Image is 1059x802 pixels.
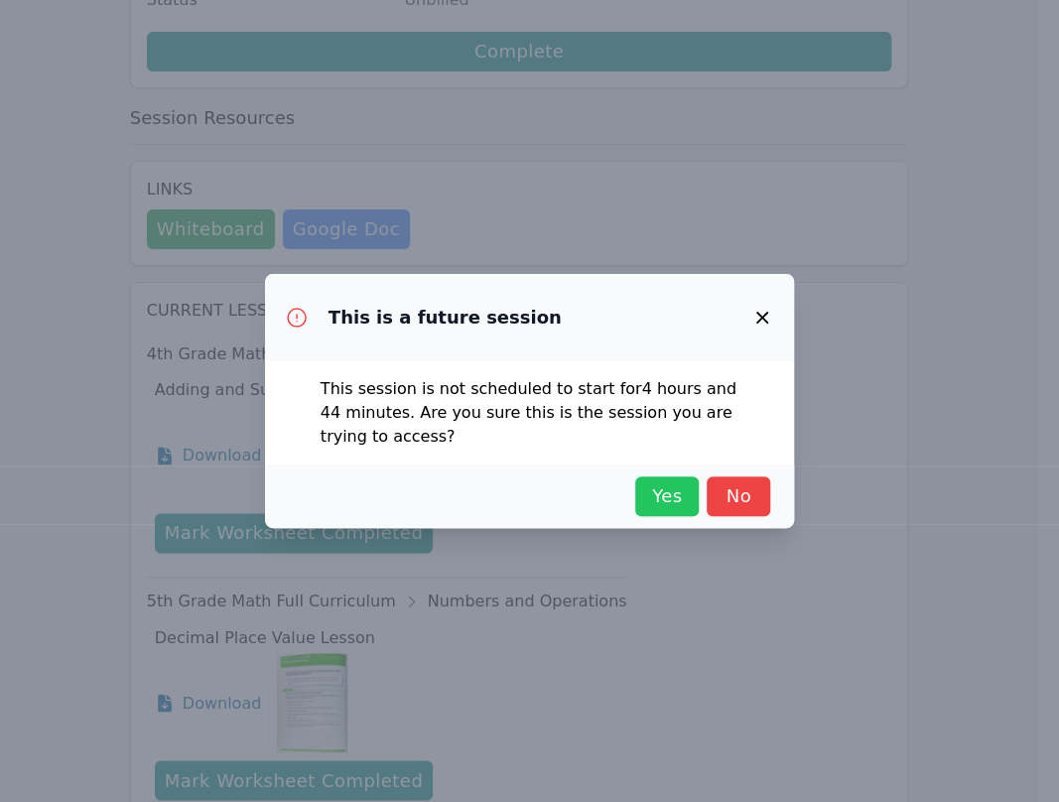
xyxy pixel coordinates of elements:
span: Yes [645,482,689,510]
h3: This is a future session [329,306,562,330]
p: This session is not scheduled to start for 4 hours and 44 minutes . Are you sure this is the sess... [321,377,739,449]
button: Yes [635,476,699,516]
button: No [707,476,770,516]
span: No [717,482,760,510]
